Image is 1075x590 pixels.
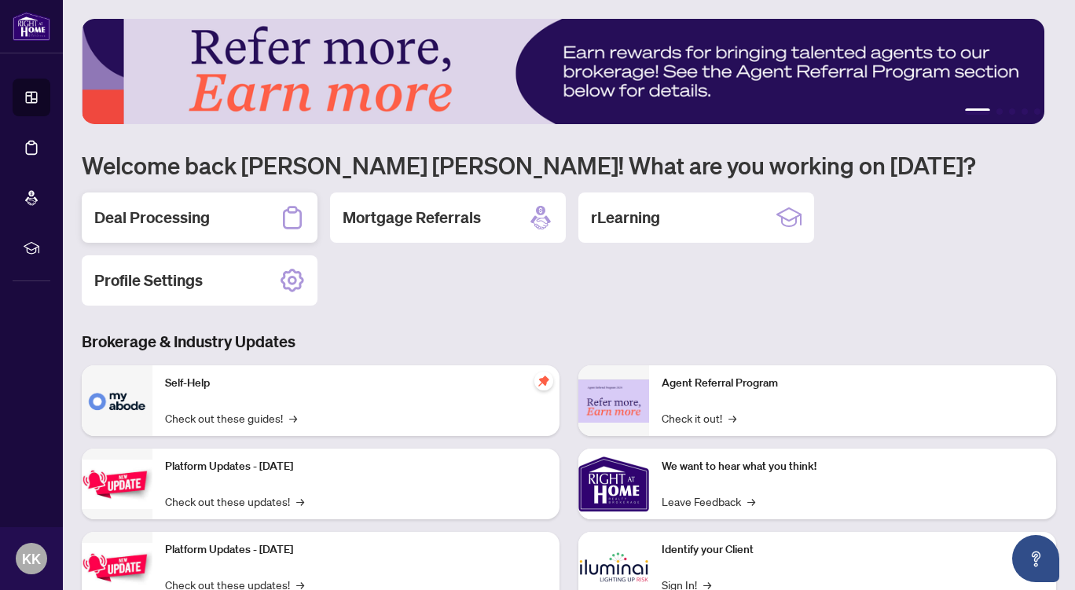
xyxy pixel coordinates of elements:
h2: Mortgage Referrals [343,207,481,229]
span: KK [22,548,41,570]
button: 3 [1009,108,1015,115]
a: Check out these updates!→ [165,493,304,510]
img: Slide 0 [82,19,1044,124]
button: 1 [965,108,990,115]
p: Agent Referral Program [662,375,1044,392]
img: Platform Updates - July 21, 2025 [82,460,152,509]
h2: rLearning [591,207,660,229]
p: Platform Updates - [DATE] [165,541,547,559]
span: pushpin [534,372,553,390]
button: 5 [1034,108,1040,115]
a: Leave Feedback→ [662,493,755,510]
p: We want to hear what you think! [662,458,1044,475]
p: Platform Updates - [DATE] [165,458,547,475]
button: Open asap [1012,535,1059,582]
h2: Deal Processing [94,207,210,229]
a: Check out these guides!→ [165,409,297,427]
img: We want to hear what you think! [578,449,649,519]
img: logo [13,12,50,41]
h3: Brokerage & Industry Updates [82,331,1056,353]
img: Agent Referral Program [578,379,649,423]
span: → [289,409,297,427]
button: 4 [1022,108,1028,115]
h1: Welcome back [PERSON_NAME] [PERSON_NAME]! What are you working on [DATE]? [82,150,1056,180]
span: → [747,493,755,510]
span: → [728,409,736,427]
button: 2 [996,108,1003,115]
p: Self-Help [165,375,547,392]
h2: Profile Settings [94,269,203,291]
a: Check it out!→ [662,409,736,427]
span: → [296,493,304,510]
p: Identify your Client [662,541,1044,559]
img: Self-Help [82,365,152,436]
